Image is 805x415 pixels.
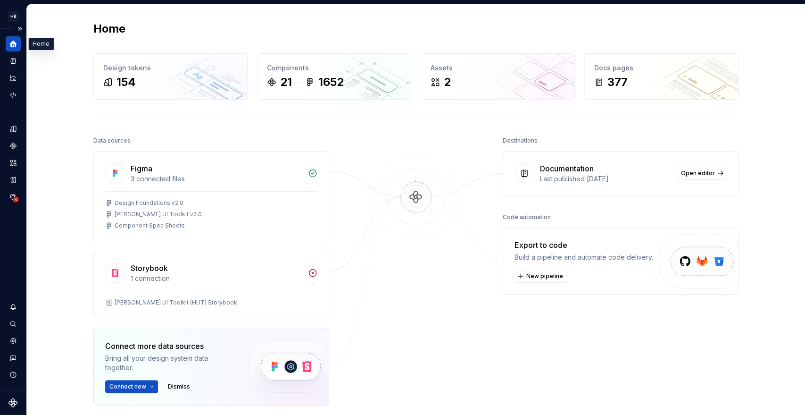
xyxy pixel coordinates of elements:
[6,36,21,51] a: Home
[503,211,551,224] div: Code automation
[6,299,21,314] button: Notifications
[103,63,238,73] div: Design tokens
[431,63,565,73] div: Assets
[6,87,21,102] a: Code automation
[28,38,54,50] div: Home
[6,189,21,204] a: Data sources
[6,138,21,153] a: Components
[318,75,344,90] div: 1652
[13,22,26,35] button: Expand sidebar
[93,134,131,147] div: Data sources
[6,316,21,331] button: Search ⌘K
[8,11,19,22] div: HR
[131,263,168,274] div: Storybook
[594,63,729,73] div: Docs pages
[540,174,671,184] div: Last published [DATE]
[6,172,21,187] a: Storybook stories
[540,163,594,174] div: Documentation
[115,199,183,207] div: Design Foundations v2.0
[105,354,232,373] div: Bring all your design system data together.
[93,151,329,241] a: Figma3 connected filesDesign Foundations v2.0[PERSON_NAME] UI Toolkit v2.0Component Spec Sheets
[115,299,237,306] div: [PERSON_NAME] UI Toolkit (HUT) Storybook
[515,253,653,262] div: Build a pipeline and automate code delivery.
[503,134,538,147] div: Destinations
[93,251,329,318] a: Storybook1 connection[PERSON_NAME] UI Toolkit (HUT) Storybook
[421,53,575,100] a: Assets2
[8,398,18,407] svg: Supernova Logo
[2,6,25,26] button: HR
[444,75,451,90] div: 2
[131,274,302,283] div: 1 connection
[6,333,21,348] a: Settings
[6,350,21,365] button: Contact support
[93,21,125,36] h2: Home
[257,53,411,100] a: Components211652
[105,340,232,352] div: Connect more data sources
[115,211,202,218] div: [PERSON_NAME] UI Toolkit v2.0
[131,163,152,174] div: Figma
[280,75,292,90] div: 21
[515,239,653,251] div: Export to code
[164,380,194,393] button: Dismiss
[116,75,136,90] div: 154
[515,270,567,283] button: New pipeline
[6,121,21,136] a: Design tokens
[6,70,21,85] a: Analytics
[6,155,21,170] a: Assets
[115,222,185,229] div: Component Spec Sheets
[131,174,302,184] div: 3 connected files
[681,169,715,177] span: Open editor
[607,75,628,90] div: 377
[93,53,248,100] a: Design tokens154
[6,53,21,68] a: Documentation
[677,167,727,180] a: Open editor
[109,383,146,390] span: Connect new
[584,53,739,100] a: Docs pages377
[105,380,158,393] button: Connect new
[526,272,563,280] span: New pipeline
[267,63,401,73] div: Components
[168,383,190,390] span: Dismiss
